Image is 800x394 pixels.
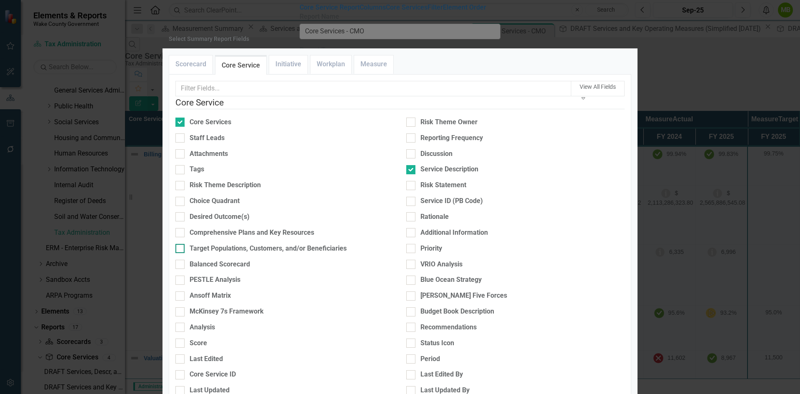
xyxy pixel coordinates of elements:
div: Analysis [190,323,215,332]
div: Service Description [420,165,478,174]
div: Staff Leads [190,133,225,143]
div: PESTLE Analysis [190,275,240,285]
div: Core Services [190,118,231,127]
div: [PERSON_NAME] Five Forces [420,291,507,301]
div: Score [190,339,207,348]
div: Last Edited By [420,370,463,379]
div: Discussion [420,149,452,159]
div: Period [420,354,440,364]
div: Ansoff Matrix [190,291,231,301]
div: McKinsey 7s Framework [190,307,264,316]
a: Workplan [310,55,351,73]
a: Core Service [215,57,266,75]
div: Service ID (PB Code) [420,196,483,206]
div: Core Service ID [190,370,236,379]
div: Attachments [190,149,228,159]
div: Blue Ocean Strategy [420,275,482,285]
div: Risk Statement [420,181,466,190]
div: Rationale [420,212,449,222]
div: Desired Outcome(s) [190,212,250,222]
div: View All Fields [580,83,616,91]
div: Risk Theme Owner [420,118,477,127]
div: Risk Theme Description [190,181,261,190]
div: Recommendations [420,323,477,332]
div: VRIO Analysis [420,260,462,269]
a: Scorecard [169,55,212,73]
div: Choice Quadrant [190,196,240,206]
div: Comprehensive Plans and Key Resources [190,228,314,238]
div: Status Icon [420,339,454,348]
a: Initiative [269,55,307,73]
div: Additional Information [420,228,488,238]
legend: Core Service [175,96,625,109]
div: Reporting Frequency [420,133,483,143]
input: Filter Fields... [175,81,571,96]
div: Target Populations, Customers, and/or Beneficiaries [190,244,347,253]
div: Tags [190,165,204,174]
div: Balanced Scorecard [190,260,250,269]
div: Select Summary Report Fields [169,36,249,42]
div: Last Edited [190,354,223,364]
div: Priority [420,244,442,253]
a: Measure [354,55,393,73]
div: Budget Book Description [420,307,494,316]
